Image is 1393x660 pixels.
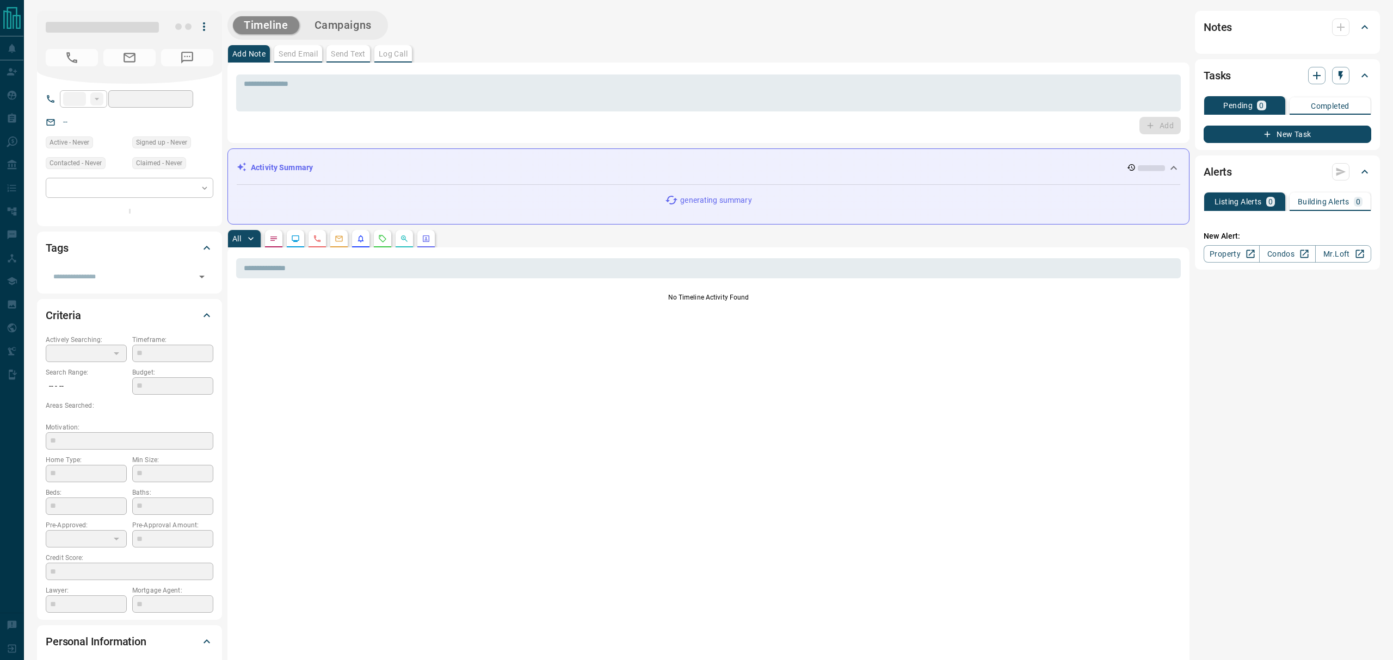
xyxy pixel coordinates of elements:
div: Tags [46,235,213,261]
a: Condos [1259,245,1315,263]
svg: Notes [269,234,278,243]
a: Mr.Loft [1315,245,1371,263]
div: Notes [1204,14,1371,40]
h2: Criteria [46,307,81,324]
div: Activity Summary [237,158,1180,178]
button: Campaigns [304,16,383,34]
h2: Tasks [1204,67,1231,84]
h2: Tags [46,239,68,257]
svg: Calls [313,234,322,243]
p: Listing Alerts [1215,198,1262,206]
p: Building Alerts [1298,198,1349,206]
svg: Agent Actions [422,234,430,243]
p: Credit Score: [46,553,213,563]
p: Motivation: [46,422,213,432]
div: Criteria [46,302,213,328]
p: Home Type: [46,455,127,465]
p: 0 [1268,198,1273,206]
span: Signed up - Never [136,137,187,148]
p: generating summary [680,195,751,206]
button: New Task [1204,126,1371,143]
button: Open [194,269,209,284]
h2: Alerts [1204,163,1232,180]
svg: Listing Alerts [356,234,365,243]
p: Budget: [132,368,213,377]
p: Pre-Approved: [46,520,127,530]
h2: Notes [1204,18,1232,36]
a: -- [63,117,67,126]
span: Contacted - Never [50,158,102,169]
span: No Number [161,49,213,66]
span: Active - Never [50,137,89,148]
p: Completed [1311,102,1349,110]
div: Tasks [1204,63,1371,89]
p: Baths: [132,488,213,497]
p: Timeframe: [132,335,213,345]
p: 0 [1356,198,1360,206]
a: Property [1204,245,1260,263]
p: All [232,235,241,242]
svg: Emails [335,234,343,243]
p: Pre-Approval Amount: [132,520,213,530]
p: 0 [1259,102,1263,109]
p: Activity Summary [251,162,313,173]
p: Add Note [232,50,266,58]
p: No Timeline Activity Found [236,292,1181,302]
button: Timeline [233,16,299,34]
p: Actively Searching: [46,335,127,345]
p: Areas Searched: [46,401,213,410]
p: Mortgage Agent: [132,586,213,595]
p: -- - -- [46,377,127,395]
p: Pending [1223,102,1253,109]
h2: Personal Information [46,633,146,650]
div: Alerts [1204,159,1371,185]
p: New Alert: [1204,231,1371,242]
svg: Opportunities [400,234,409,243]
span: No Email [103,49,156,66]
p: Lawyer: [46,586,127,595]
span: No Number [46,49,98,66]
p: Beds: [46,488,127,497]
svg: Lead Browsing Activity [291,234,300,243]
div: Personal Information [46,628,213,655]
p: Min Size: [132,455,213,465]
svg: Requests [378,234,387,243]
p: Search Range: [46,368,127,377]
span: Claimed - Never [136,158,182,169]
